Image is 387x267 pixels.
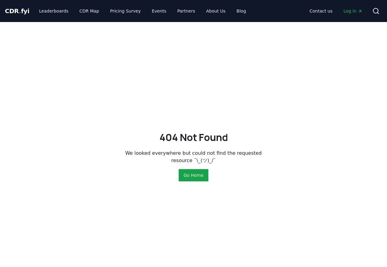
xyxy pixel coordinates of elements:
[232,6,251,17] a: Blog
[125,150,262,164] p: We looked everywhere but could not find the requested resource ¯\_(ツ)_/¯
[305,6,367,17] nav: Main
[201,6,230,17] a: About Us
[105,6,146,17] a: Pricing Survey
[147,6,171,17] a: Events
[19,7,21,15] span: .
[5,7,29,15] span: CDR fyi
[159,130,228,145] h2: 404 Not Found
[179,169,208,181] button: Go Home
[344,8,363,14] span: Log in
[173,6,200,17] a: Partners
[34,6,73,17] a: Leaderboards
[34,6,251,17] nav: Main
[5,7,29,15] a: CDR.fyi
[339,6,367,17] a: Log in
[75,6,104,17] a: CDR Map
[305,6,337,17] a: Contact us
